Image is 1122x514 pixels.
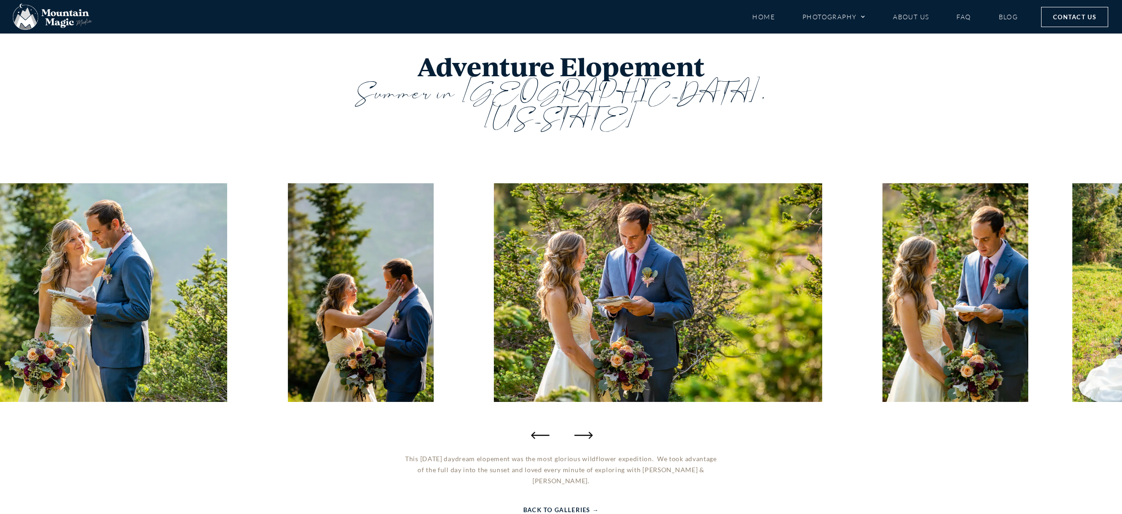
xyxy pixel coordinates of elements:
[288,183,434,402] img: wiping tears crying elope Crested Butte photographer Gunnison photographers Colorado photography ...
[13,4,92,30] img: Mountain Magic Media photography logo Crested Butte Photographer
[285,52,837,81] h1: Adventure Elopement
[802,9,865,25] a: Photography
[403,453,719,486] p: This [DATE] daydream elopement was the most glorious wildflower expedition. We took advantage of ...
[288,183,434,402] div: 22 / 65
[572,426,591,444] div: Next slide
[531,426,550,444] div: Previous slide
[1041,7,1108,27] a: Contact Us
[1053,12,1096,22] span: Contact Us
[285,81,837,132] h3: Summer in [GEOGRAPHIC_DATA], [US_STATE]
[956,9,971,25] a: FAQ
[494,183,822,402] div: 23 / 65
[999,9,1018,25] a: Blog
[882,183,1028,402] div: 24 / 65
[882,183,1028,402] img: adventure instead vows outlovers vow ceremony elope Crested Butte photographer Gunnison photograp...
[752,9,775,25] a: Home
[893,9,929,25] a: About Us
[752,9,1018,25] nav: Menu
[494,183,822,402] img: adventure instead vows outlovers vow ceremony elope Crested Butte photographer Gunnison photograp...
